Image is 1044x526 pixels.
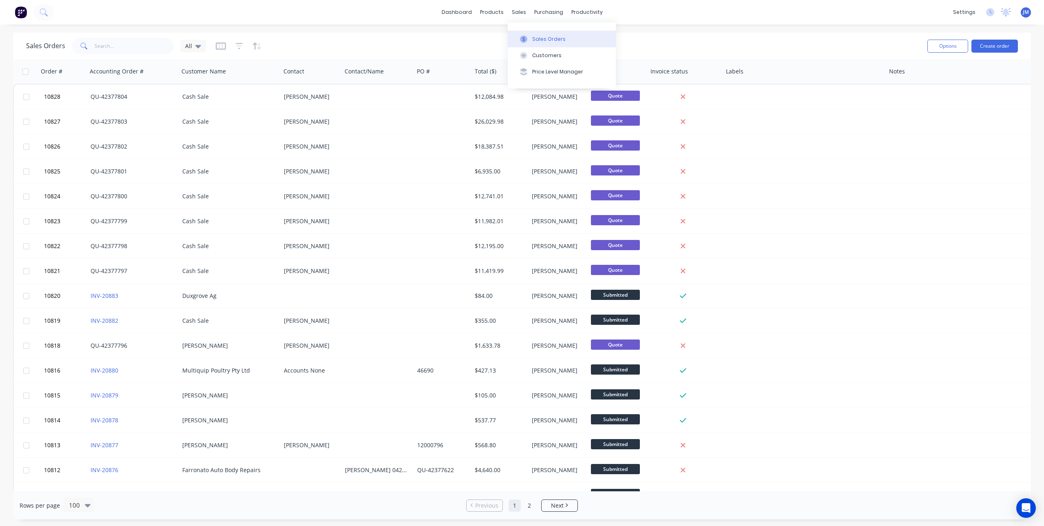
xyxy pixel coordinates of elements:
span: 10812 [44,466,60,474]
div: Cash Sale [182,192,273,200]
ul: Pagination [463,499,581,512]
span: Quote [591,215,640,225]
div: $355.00 [475,317,523,325]
a: QU-42377803 [91,118,127,125]
span: Submitted [591,389,640,399]
a: INV-20883 [91,292,118,300]
button: 10827 [42,109,91,134]
span: Quote [591,190,640,200]
div: QU-42377622 [417,466,466,474]
span: Rows per page [20,502,60,510]
div: PO # [417,67,430,75]
div: Contact [283,67,304,75]
h1: Sales Orders [26,42,65,50]
div: Accounts None [284,366,336,375]
a: INV-20879 [91,391,118,399]
span: Submitted [591,489,640,499]
a: QU-42377800 [91,192,127,200]
span: Quote [591,91,640,101]
div: $12,741.01 [475,192,523,200]
div: $537.77 [475,416,523,424]
button: Create order [971,40,1018,53]
div: purchasing [530,6,567,18]
a: INV-20877 [91,441,118,449]
span: Quote [591,265,640,275]
div: [PERSON_NAME] [532,192,582,200]
button: 10816 [42,358,91,383]
div: Cash Sale [182,242,273,250]
div: $16,080.01 [475,491,523,499]
div: Sales Orders [532,36,566,43]
button: 10820 [42,284,91,308]
div: Cash Sale [182,267,273,275]
div: [PERSON_NAME] [284,342,336,350]
div: [PERSON_NAME] [532,142,582,151]
a: INV-20874 [91,491,118,499]
div: [PERSON_NAME] [284,491,336,499]
span: 10824 [44,192,60,200]
div: [PERSON_NAME] [182,342,273,350]
div: Labels [726,67,743,75]
span: 10822 [44,242,60,250]
div: [PERSON_NAME] [532,441,582,449]
div: Price Level Manager [532,68,583,75]
div: [PERSON_NAME] [532,267,582,275]
div: Invoice status [650,67,688,75]
span: Quote [591,115,640,126]
div: [PERSON_NAME] [532,466,582,474]
div: [PERSON_NAME] [284,217,336,225]
div: [PERSON_NAME] [284,267,336,275]
button: 10828 [42,84,91,109]
span: 10818 [44,342,60,350]
div: $1,633.78 [475,342,523,350]
div: Duxgrove Ag [182,292,273,300]
a: QU-42377797 [91,267,127,275]
span: Submitted [591,464,640,474]
span: 10819 [44,317,60,325]
button: 10823 [42,209,91,233]
div: Order # [41,67,62,75]
div: [PERSON_NAME] [182,391,273,399]
span: JM [1023,9,1029,16]
button: 10821 [42,259,91,283]
button: 10824 [42,184,91,209]
div: 46690 [417,366,466,375]
span: 10823 [44,217,60,225]
div: Notes [889,67,905,75]
button: 10814 [42,408,91,433]
a: Next page [542,502,577,510]
button: 10812 [42,458,91,482]
a: QU-42377804 [91,93,127,100]
span: All [185,42,192,50]
span: Previous [475,502,498,510]
div: Multiquip Poultry Pty Ltd [182,366,273,375]
span: Submitted [591,414,640,424]
button: 10813 [42,433,91,457]
span: 10820 [44,292,60,300]
div: Farronato Auto Body Repairs [182,466,273,474]
div: [PERSON_NAME] [182,491,273,499]
div: [PERSON_NAME] [284,142,336,151]
button: 10822 [42,234,91,258]
div: $26,029.98 [475,118,523,126]
div: [PERSON_NAME] [284,118,336,126]
button: Customers [508,47,616,64]
a: dashboard [438,6,476,18]
div: [PERSON_NAME] [532,167,582,175]
span: 10827 [44,118,60,126]
a: Page 1 is your current page [509,499,521,512]
button: 10815 [42,383,91,408]
a: Previous page [467,502,502,510]
div: Cash Sale [182,217,273,225]
div: $11,982.01 [475,217,523,225]
div: [PERSON_NAME] [284,192,336,200]
div: settings [949,6,980,18]
div: $4,640.00 [475,466,523,474]
button: Price Level Manager [508,64,616,80]
div: [PERSON_NAME] [532,217,582,225]
div: [PERSON_NAME] [284,317,336,325]
div: $11,419.99 [475,267,523,275]
a: QU-42377799 [91,217,127,225]
input: Search... [95,38,174,54]
button: 10825 [42,159,91,184]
